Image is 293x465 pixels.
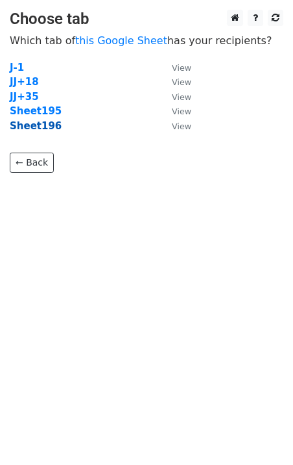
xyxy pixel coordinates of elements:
a: View [159,120,191,132]
small: View [172,63,191,73]
a: View [159,76,191,88]
small: View [172,121,191,131]
a: Sheet196 [10,120,62,132]
a: View [159,62,191,73]
h3: Choose tab [10,10,283,29]
a: JJ+18 [10,76,39,88]
a: this Google Sheet [75,34,167,47]
a: JJ+35 [10,91,39,103]
a: ← Back [10,153,54,173]
a: Sheet195 [10,105,62,117]
small: View [172,107,191,116]
a: J-1 [10,62,24,73]
a: View [159,91,191,103]
small: View [172,77,191,87]
a: View [159,105,191,117]
p: Which tab of has your recipients? [10,34,283,47]
small: View [172,92,191,102]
